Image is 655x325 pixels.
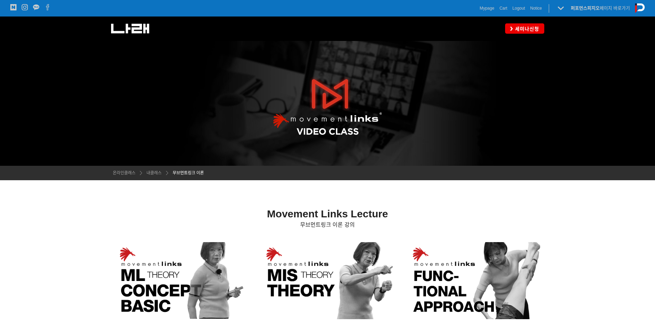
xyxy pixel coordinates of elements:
a: Mypage [480,5,494,12]
span: 무브먼트링크 이론 강의 [300,222,355,228]
a: 온라인클래스 [113,170,135,176]
a: Logout [512,5,525,12]
strong: 퍼포먼스피지오 [571,6,600,11]
a: 무브먼트링크 이론 [169,170,204,176]
a: 퍼포먼스피지오페이지 바로가기 [571,6,630,11]
span: 무브먼트링크 이론 [173,171,204,175]
span: 세미나신청 [513,25,539,32]
span: 내클래스 [146,171,162,175]
a: 내클래스 [143,170,162,176]
span: 온라인클래스 [113,171,135,175]
strong: Movement Links Lecture [267,208,388,219]
a: Notice [530,5,542,12]
a: Cart [500,5,507,12]
a: 세미나신청 [505,23,544,33]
